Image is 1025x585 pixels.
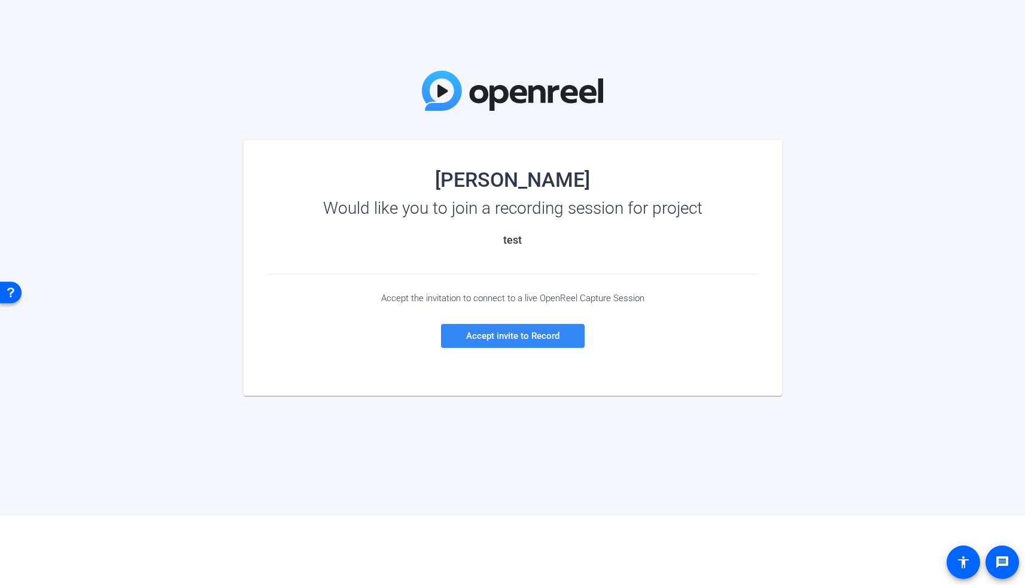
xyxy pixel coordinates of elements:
[267,199,758,218] div: Would like you to join a recording session for project
[422,71,604,111] img: OpenReel Logo
[267,170,758,189] div: [PERSON_NAME]
[267,293,758,304] div: Accept the invitation to connect to a live OpenReel Capture Session
[267,234,758,247] h2: test
[466,331,559,341] span: Accept invite to Record
[956,555,971,569] mat-icon: accessibility
[441,324,585,348] a: Accept invite to Record
[995,555,1009,569] mat-icon: message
